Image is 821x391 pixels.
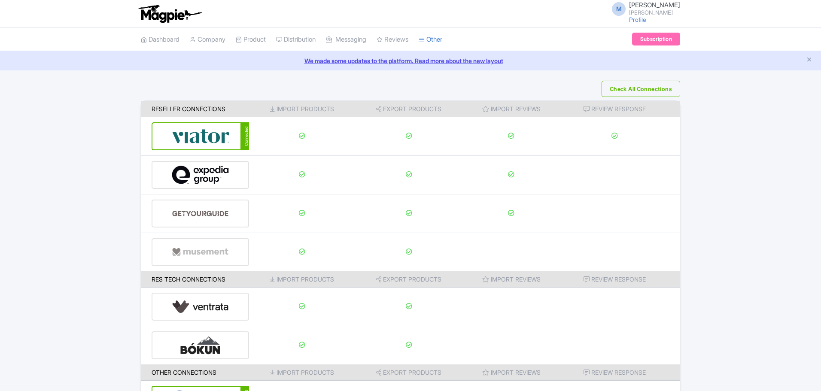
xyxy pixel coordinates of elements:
[377,28,408,52] a: Reviews
[612,2,626,16] span: M
[806,55,812,65] button: Close announcement
[141,28,179,52] a: Dashboard
[152,122,249,150] a: Connected
[137,4,203,23] img: logo-ab69f6fb50320c5b225c76a69d11143b.png
[602,81,680,97] button: Check All Connections
[632,33,680,45] a: Subscription
[236,28,266,52] a: Product
[249,101,355,117] th: Import Products
[463,364,559,381] th: Import Reviews
[190,28,225,52] a: Company
[240,122,249,150] div: Connected
[141,364,249,381] th: Other Connections
[5,56,816,65] a: We made some updates to the platform. Read more about the new layout
[463,271,559,288] th: Import Reviews
[559,101,680,117] th: Review Response
[249,364,355,381] th: Import Products
[172,162,229,188] img: expedia-9e2f273c8342058d41d2cc231867de8b.svg
[172,294,229,320] img: ventrata-b8ee9d388f52bb9ce077e58fa33de912.svg
[559,364,680,381] th: Review Response
[141,101,249,117] th: Reseller Connections
[172,200,229,227] img: get_your_guide-5a6366678479520ec94e3f9d2b9f304b.svg
[172,123,230,149] img: viator-e2bf771eb72f7a6029a5edfbb081213a.svg
[249,271,355,288] th: Import Products
[326,28,366,52] a: Messaging
[629,10,680,15] small: [PERSON_NAME]
[172,239,229,265] img: musement-dad6797fd076d4ac540800b229e01643.svg
[607,2,680,15] a: M [PERSON_NAME] [PERSON_NAME]
[559,271,680,288] th: Review Response
[172,332,229,358] img: bokun-9d666bd0d1b458dbc8a9c3d52590ba5a.svg
[355,364,463,381] th: Export Products
[355,101,463,117] th: Export Products
[629,16,646,23] a: Profile
[276,28,316,52] a: Distribution
[141,271,249,288] th: Res Tech Connections
[355,271,463,288] th: Export Products
[463,101,559,117] th: Import Reviews
[419,28,442,52] a: Other
[629,1,680,9] span: [PERSON_NAME]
